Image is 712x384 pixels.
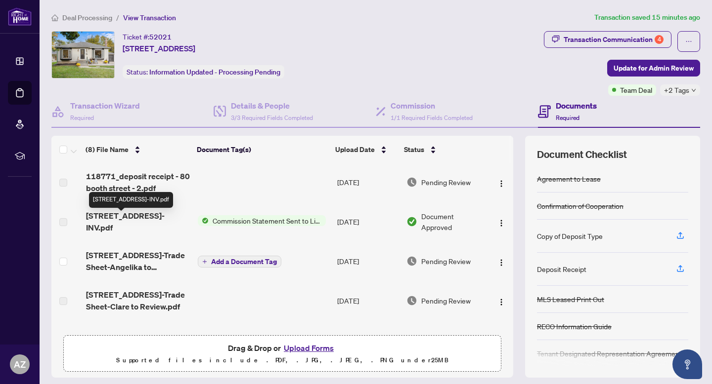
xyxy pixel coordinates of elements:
[123,42,195,54] span: [STREET_ADDRESS]
[198,215,326,226] button: Status IconCommission Statement Sent to Listing Brokerage
[333,241,402,281] td: [DATE]
[391,114,473,121] span: 1/1 Required Fields Completed
[86,249,190,273] span: [STREET_ADDRESS]-Trade Sheet-Angelika to Review.pdf
[664,84,689,96] span: +2 Tags
[149,68,280,77] span: Information Updated - Processing Pending
[198,256,281,268] button: Add a Document Tag
[193,136,332,163] th: Document Tag(s)
[116,12,119,23] li: /
[607,60,700,77] button: Update for Admin Review
[556,100,597,112] h4: Documents
[537,230,603,241] div: Copy of Deposit Type
[333,281,402,320] td: [DATE]
[421,295,471,306] span: Pending Review
[406,256,417,267] img: Document Status
[391,100,473,112] h4: Commission
[564,32,664,47] div: Transaction Communication
[198,215,209,226] img: Status Icon
[70,114,94,121] span: Required
[614,60,694,76] span: Update for Admin Review
[691,88,696,93] span: down
[655,35,664,44] div: 4
[198,255,281,268] button: Add a Document Tag
[406,216,417,227] img: Document Status
[421,177,471,188] span: Pending Review
[331,136,400,163] th: Upload Date
[537,321,612,332] div: RECO Information Guide
[228,342,337,354] span: Drag & Drop or
[685,38,692,45] span: ellipsis
[281,342,337,354] button: Upload Forms
[544,31,671,48] button: Transaction Communication4
[86,210,190,233] span: [STREET_ADDRESS]-INV.pdf
[51,14,58,21] span: home
[123,31,172,42] div: Ticket #:
[421,211,485,232] span: Document Approved
[14,357,26,371] span: AZ
[62,13,112,22] span: Deal Processing
[123,13,176,22] span: View Transaction
[421,256,471,267] span: Pending Review
[400,136,486,163] th: Status
[493,174,509,190] button: Logo
[64,336,501,372] span: Drag & Drop orUpload FormsSupported files include .PDF, .JPG, .JPEG, .PNG under25MB
[493,214,509,230] button: Logo
[86,289,190,312] span: [STREET_ADDRESS]-Trade Sheet-Clare to Review.pdf
[202,259,207,264] span: plus
[211,258,277,265] span: Add a Document Tag
[404,144,424,155] span: Status
[333,320,402,358] td: [DATE]
[86,170,190,194] span: 118771_deposit receipt - 80 booth street - 2.pdf
[335,144,375,155] span: Upload Date
[594,12,700,23] article: Transaction saved 15 minutes ago
[497,259,505,267] img: Logo
[82,136,193,163] th: (8) File Name
[70,354,495,366] p: Supported files include .PDF, .JPG, .JPEG, .PNG under 25 MB
[333,162,402,202] td: [DATE]
[406,295,417,306] img: Document Status
[556,114,579,121] span: Required
[231,100,313,112] h4: Details & People
[52,32,114,78] img: IMG-X12364753_1.jpg
[149,33,172,41] span: 52021
[123,65,284,78] div: Status:
[70,100,140,112] h4: Transaction Wizard
[421,328,485,350] span: Document Approved
[8,7,32,26] img: logo
[497,298,505,306] img: Logo
[537,348,682,359] div: Tenant Designated Representation Agreement
[497,219,505,227] img: Logo
[537,200,623,211] div: Confirmation of Cooperation
[406,177,417,188] img: Document Status
[209,215,326,226] span: Commission Statement Sent to Listing Brokerage
[86,144,129,155] span: (8) File Name
[537,148,627,161] span: Document Checklist
[537,264,586,274] div: Deposit Receipt
[537,173,601,184] div: Agreement to Lease
[231,114,313,121] span: 3/3 Required Fields Completed
[620,84,652,95] span: Team Deal
[89,192,173,208] div: [STREET_ADDRESS]-INV.pdf
[497,180,505,188] img: Logo
[672,349,702,379] button: Open asap
[333,202,402,241] td: [DATE]
[537,294,604,305] div: MLS Leased Print Out
[493,253,509,269] button: Logo
[493,293,509,308] button: Logo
